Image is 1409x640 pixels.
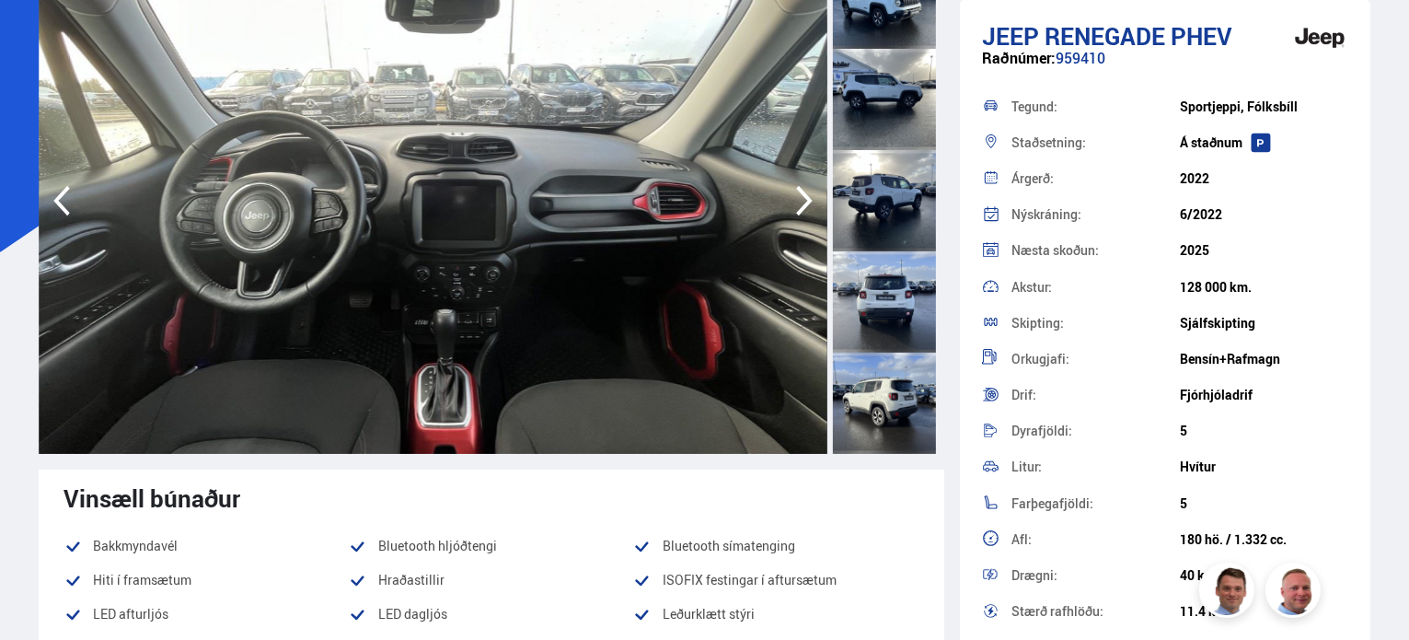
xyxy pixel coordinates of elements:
[1011,569,1180,582] div: Drægni:
[1011,460,1180,473] div: Litur:
[1180,207,1348,222] div: 6/2022
[64,484,918,512] div: Vinsæll búnaður
[1011,100,1180,113] div: Tegund:
[1011,281,1180,294] div: Akstur:
[1180,532,1348,547] div: 180 hö. / 1.332 cc.
[1180,460,1348,474] div: Hvítur
[349,603,633,625] li: LED dagljós
[1011,425,1180,437] div: Dyrafjöldi:
[1180,171,1348,186] div: 2022
[64,535,349,557] li: Bakkmyndavél
[1202,565,1257,621] img: FbJEzSuNWCJXmdc-.webp
[1045,19,1232,52] span: Renegade PHEV
[1180,496,1348,511] div: 5
[1283,9,1357,66] img: brand logo
[15,7,70,63] button: Open LiveChat chat widget
[64,603,349,625] li: LED afturljós
[1180,424,1348,438] div: 5
[1180,280,1348,295] div: 128 000 km.
[1180,135,1348,150] div: Á staðnum
[1011,389,1180,401] div: Drif:
[349,535,633,557] li: Bluetooth hljóðtengi
[1011,497,1180,510] div: Farþegafjöldi:
[633,535,918,557] li: Bluetooth símatenging
[1011,317,1180,330] div: Skipting:
[1011,533,1180,546] div: Afl:
[1011,208,1180,221] div: Nýskráning:
[1011,172,1180,185] div: Árgerð:
[1180,388,1348,402] div: Fjórhjóladrif
[1180,352,1348,367] div: Bensín+Rafmagn
[982,48,1056,68] span: Raðnúmer:
[1011,244,1180,257] div: Næsta skoðun:
[982,19,1039,52] span: Jeep
[1011,605,1180,618] div: Stærð rafhlöðu:
[349,569,633,591] li: Hraðastillir
[64,569,349,591] li: Hiti í framsætum
[633,569,918,591] li: ISOFIX festingar í aftursætum
[1180,243,1348,258] div: 2025
[1180,568,1348,583] div: 40 km
[1180,316,1348,331] div: Sjálfskipting
[1180,604,1348,619] div: 11.4 kWh
[1011,353,1180,366] div: Orkugjafi:
[1011,136,1180,149] div: Staðsetning:
[982,50,1349,86] div: 959410
[1180,99,1348,114] div: Sportjeppi, Fólksbíll
[1268,565,1323,621] img: siFngHWaQ9KaOqBr.png
[633,603,918,625] li: Leðurklætt stýri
